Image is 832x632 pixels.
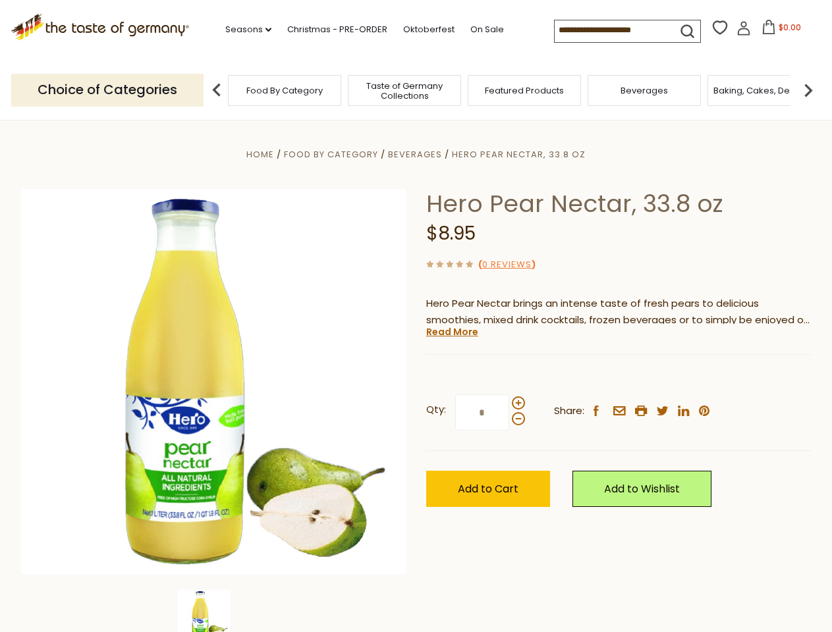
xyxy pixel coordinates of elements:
[284,148,378,161] a: Food By Category
[403,22,455,37] a: Oktoberfest
[246,148,274,161] a: Home
[458,481,518,496] span: Add to Cart
[426,189,812,219] h1: Hero Pear Nectar, 33.8 oz
[713,86,816,95] a: Baking, Cakes, Desserts
[426,402,446,418] strong: Qty:
[225,22,271,37] a: Seasons
[621,86,668,95] a: Beverages
[485,86,564,95] a: Featured Products
[452,148,586,161] a: Hero Pear Nectar, 33.8 oz
[754,20,810,39] button: $0.00
[779,22,801,33] span: $0.00
[426,296,812,329] p: Hero Pear Nectar brings an intense taste of fresh pears to delicious smoothies, mixed drink cockt...
[287,22,387,37] a: Christmas - PRE-ORDER
[470,22,504,37] a: On Sale
[482,258,532,272] a: 0 Reviews
[246,86,323,95] a: Food By Category
[795,77,821,103] img: next arrow
[572,471,711,507] a: Add to Wishlist
[455,394,509,431] input: Qty:
[426,471,550,507] button: Add to Cart
[11,74,204,106] p: Choice of Categories
[352,81,457,101] a: Taste of Germany Collections
[426,325,478,338] a: Read More
[426,221,476,246] span: $8.95
[478,258,536,271] span: ( )
[388,148,442,161] a: Beverages
[554,403,584,419] span: Share:
[204,77,230,103] img: previous arrow
[21,189,406,574] img: Hero Pear Nectar, 33.8 oz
